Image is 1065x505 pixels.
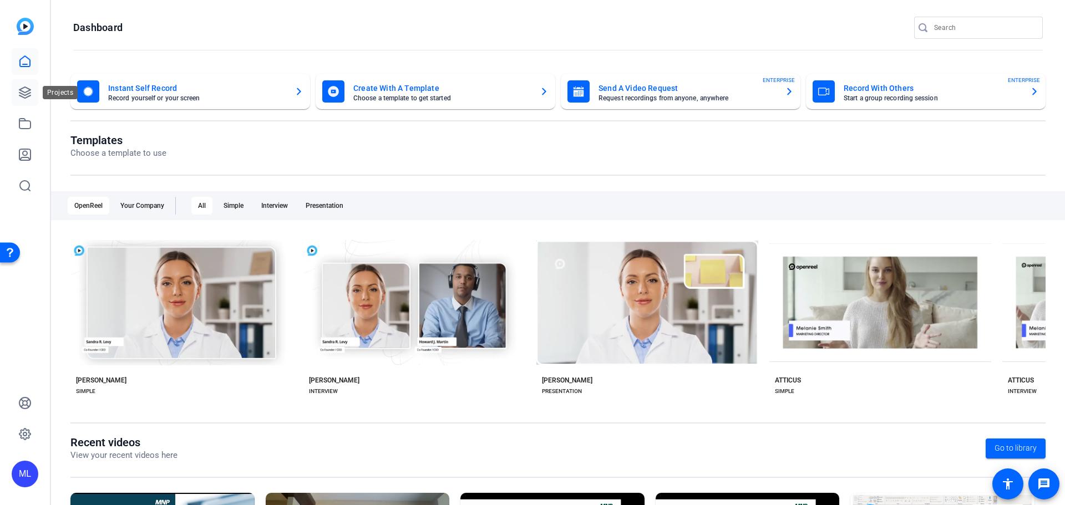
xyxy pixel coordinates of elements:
div: [PERSON_NAME] [309,376,359,385]
div: INTERVIEW [1008,387,1037,396]
div: PRESENTATION [542,387,582,396]
p: View your recent videos here [70,449,177,462]
button: Instant Self RecordRecord yourself or your screen [70,74,310,109]
div: INTERVIEW [309,387,338,396]
span: Go to library [995,442,1037,454]
div: Projects [43,86,78,99]
mat-card-subtitle: Start a group recording session [844,95,1021,101]
span: ENTERPRISE [1008,76,1040,84]
mat-icon: accessibility [1001,477,1015,491]
mat-card-subtitle: Request recordings from anyone, anywhere [599,95,776,101]
div: SIMPLE [76,387,95,396]
mat-card-title: Create With A Template [353,81,531,95]
mat-icon: message [1037,477,1051,491]
h1: Dashboard [73,21,123,34]
mat-card-title: Instant Self Record [108,81,286,95]
mat-card-subtitle: Record yourself or your screen [108,95,286,101]
img: blue-gradient.svg [17,18,34,35]
div: Interview [255,197,295,215]
div: [PERSON_NAME] [542,376,592,385]
div: SIMPLE [775,387,794,396]
mat-card-title: Send A Video Request [599,81,776,95]
button: Create With A TemplateChoose a template to get started [316,74,555,109]
div: OpenReel [68,197,109,215]
h1: Recent videos [70,436,177,449]
mat-card-title: Record With Others [844,81,1021,95]
input: Search [934,21,1034,34]
div: ATTICUS [1008,376,1034,385]
mat-card-subtitle: Choose a template to get started [353,95,531,101]
div: Presentation [299,197,350,215]
div: [PERSON_NAME] [76,376,126,385]
div: ATTICUS [775,376,801,385]
h1: Templates [70,134,166,147]
div: Your Company [114,197,171,215]
button: Record With OthersStart a group recording sessionENTERPRISE [806,74,1046,109]
a: Go to library [986,438,1046,458]
span: ENTERPRISE [763,76,795,84]
div: Simple [217,197,250,215]
p: Choose a template to use [70,147,166,160]
button: Send A Video RequestRequest recordings from anyone, anywhereENTERPRISE [561,74,800,109]
div: ML [12,461,38,487]
div: All [191,197,212,215]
